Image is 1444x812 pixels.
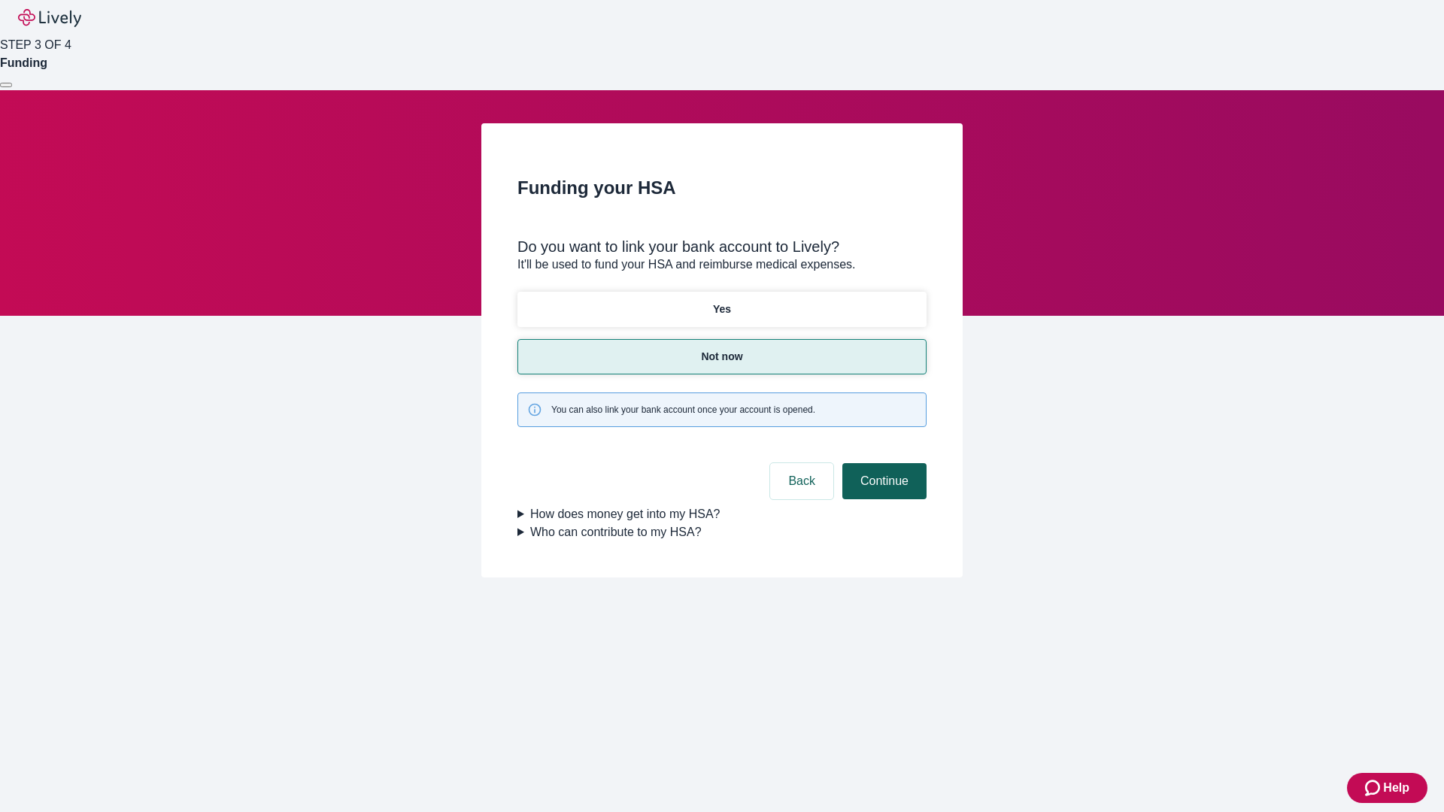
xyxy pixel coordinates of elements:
button: Back [770,463,833,499]
p: Yes [713,301,731,317]
p: It'll be used to fund your HSA and reimburse medical expenses. [517,256,927,274]
button: Zendesk support iconHelp [1347,773,1427,803]
img: Lively [18,9,81,27]
svg: Zendesk support icon [1365,779,1383,797]
span: Help [1383,779,1409,797]
button: Not now [517,339,927,374]
button: Yes [517,292,927,327]
h2: Funding your HSA [517,174,927,201]
summary: Who can contribute to my HSA? [517,523,927,541]
summary: How does money get into my HSA? [517,505,927,523]
p: Not now [701,349,742,365]
span: You can also link your bank account once your account is opened. [551,403,815,417]
button: Continue [842,463,927,499]
div: Do you want to link your bank account to Lively? [517,238,927,256]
